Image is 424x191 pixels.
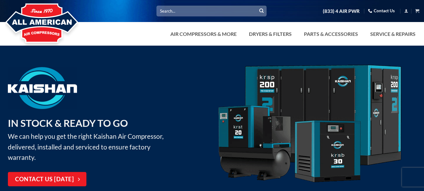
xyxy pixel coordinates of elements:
a: Air Compressors & More [167,28,240,40]
a: Contact Us [368,6,395,16]
img: Kaishan [8,67,77,109]
a: Login [404,7,408,15]
a: (833) 4 AIR PWR [323,6,360,17]
img: Kaishan [216,65,403,184]
a: Service & Repairs [366,28,419,40]
span: Contact Us [DATE] [15,175,74,184]
a: Contact Us [DATE] [8,172,86,187]
a: Dryers & Filters [245,28,295,40]
button: Submit [257,6,266,16]
strong: IN STOCK & READY TO GO [8,117,128,129]
a: Parts & Accessories [300,28,362,40]
a: View cart [415,7,419,15]
p: We can help you get the right Kaishan Air Compressor, delivered, installed and serviced to ensure... [8,115,165,163]
input: Search… [157,6,267,16]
